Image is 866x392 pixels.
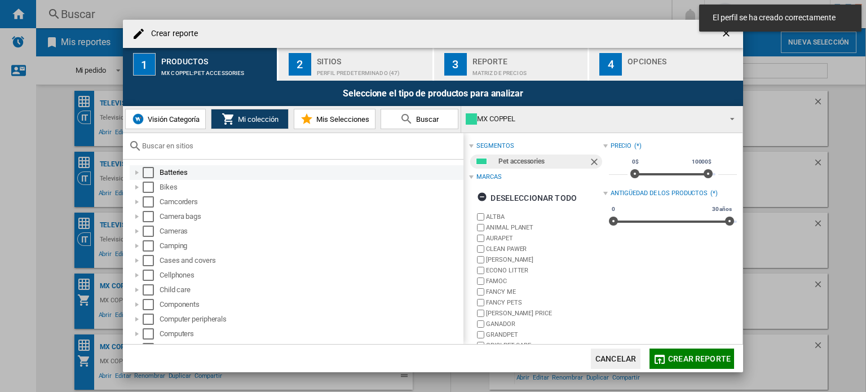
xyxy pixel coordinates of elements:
[160,211,462,222] div: Camera bags
[161,52,272,64] div: Productos
[477,245,484,253] input: brand.name
[160,240,462,252] div: Camping
[486,341,603,350] label: GRISI PET CARE
[476,173,501,182] div: Marcas
[143,211,160,222] md-checkbox: Select
[690,157,713,166] span: 10000$
[317,52,428,64] div: Sitios
[477,310,484,317] input: brand.name
[591,349,640,369] button: Cancelar
[294,109,375,129] button: Mis Selecciones
[486,245,603,253] label: CLEAN PAWER
[486,320,603,328] label: GANADOR
[610,205,617,214] span: 0
[477,342,484,349] input: brand.name
[477,288,484,296] input: brand.name
[630,157,640,166] span: 0$
[486,277,603,285] label: FAMOC
[161,64,272,76] div: MX COPPEL:Pet accessories
[477,235,484,242] input: brand.name
[486,266,603,275] label: ECONO LITTER
[477,278,484,285] input: brand.name
[289,53,311,76] div: 2
[160,196,462,208] div: Camcorders
[477,331,484,338] input: brand.name
[589,156,602,170] ng-md-icon: Quitar
[477,320,484,328] input: brand.name
[413,115,439,124] span: Buscar
[131,112,145,126] img: wiser-icon-blue.png
[143,284,160,296] md-checkbox: Select
[143,343,160,354] md-checkbox: Select
[628,52,739,64] div: Opciones
[125,109,206,129] button: Visión Categoría
[313,115,369,124] span: Mis Selecciones
[486,234,603,243] label: AURAPET
[466,111,720,127] div: MX COPPEL
[477,267,484,274] input: brand.name
[160,343,462,354] div: Connected home
[486,331,603,339] label: GRANDPET
[589,48,743,81] button: 4 Opciones
[143,314,160,325] md-checkbox: Select
[160,314,462,325] div: Computer peripherals
[668,354,731,363] span: Crear reporte
[143,226,160,237] md-checkbox: Select
[160,284,462,296] div: Child care
[143,182,160,193] md-checkbox: Select
[160,226,462,237] div: Cameras
[476,142,514,151] div: segmentos
[143,167,160,178] md-checkbox: Select
[434,48,589,81] button: 3 Reporte Matriz de precios
[472,64,584,76] div: Matriz de precios
[477,188,577,208] div: Deseleccionar todo
[611,189,708,198] div: Antigüedad de los productos
[160,270,462,281] div: Cellphones
[709,12,851,24] span: El perfil se ha creado correctamente
[143,196,160,208] md-checkbox: Select
[145,115,200,124] span: Visión Categoría
[477,213,484,221] input: brand.name
[649,349,734,369] button: Crear reporte
[486,309,603,318] label: [PERSON_NAME] PRICE
[477,299,484,306] input: brand.name
[160,299,462,310] div: Components
[160,182,462,193] div: Bikes
[143,240,160,252] md-checkbox: Select
[143,328,160,340] md-checkbox: Select
[160,167,462,178] div: Batteries
[477,224,484,231] input: brand.name
[142,142,458,150] input: Buscar en sitios
[599,53,622,76] div: 4
[317,64,428,76] div: Perfil predeterminado (47)
[486,213,603,221] label: ALTBA
[143,270,160,281] md-checkbox: Select
[444,53,467,76] div: 3
[486,256,603,264] label: [PERSON_NAME]
[143,255,160,266] md-checkbox: Select
[235,115,279,124] span: Mi colección
[477,256,484,263] input: brand.name
[381,109,458,129] button: Buscar
[211,109,289,129] button: Mi colección
[123,81,743,106] div: Seleccione el tipo de productos para analizar
[133,53,156,76] div: 1
[486,223,603,232] label: ANIMAL PLANET
[472,52,584,64] div: Reporte
[486,288,603,296] label: FANCY ME
[279,48,434,81] button: 2 Sitios Perfil predeterminado (47)
[474,188,580,208] button: Deseleccionar todo
[486,298,603,307] label: FANCY PETS
[123,48,278,81] button: 1 Productos MX COPPEL:Pet accessories
[145,28,198,39] h4: Crear reporte
[710,205,734,214] span: 30 años
[611,142,631,151] div: Precio
[143,299,160,310] md-checkbox: Select
[160,255,462,266] div: Cases and covers
[160,328,462,340] div: Computers
[498,155,588,169] div: Pet accessories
